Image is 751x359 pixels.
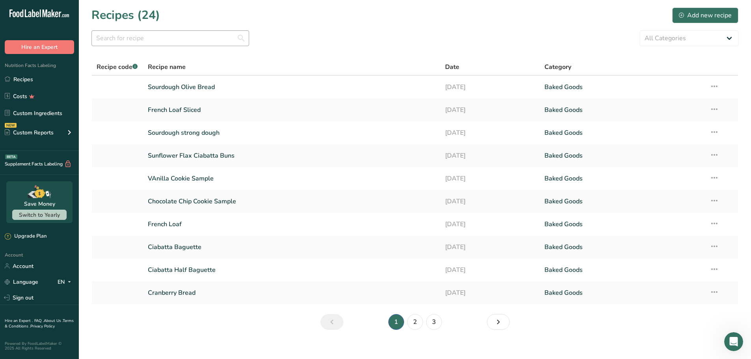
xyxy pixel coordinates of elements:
[148,239,436,255] a: Ciabatta Baguette
[91,30,249,46] input: Search for recipe
[445,216,535,233] a: [DATE]
[148,125,436,141] a: Sourdough strong dough
[97,63,138,71] span: Recipe code
[544,102,700,118] a: Baked Goods
[12,210,67,220] button: Switch to Yearly
[5,123,17,128] div: NEW
[91,6,160,24] h1: Recipes (24)
[672,7,738,23] button: Add new recipe
[445,125,535,141] a: [DATE]
[445,193,535,210] a: [DATE]
[544,62,571,72] span: Category
[148,193,436,210] a: Chocolate Chip Cookie Sample
[148,62,186,72] span: Recipe name
[5,233,47,240] div: Upgrade Plan
[724,332,743,351] iframe: Intercom live chat
[445,170,535,187] a: [DATE]
[487,314,510,330] a: Next page
[544,170,700,187] a: Baked Goods
[544,239,700,255] a: Baked Goods
[679,11,732,20] div: Add new recipe
[5,275,38,289] a: Language
[445,147,535,164] a: [DATE]
[407,314,423,330] a: Page 2.
[148,216,436,233] a: French Loaf
[5,128,54,137] div: Custom Reports
[5,341,74,351] div: Powered By FoodLabelMaker © 2025 All Rights Reserved
[445,102,535,118] a: [DATE]
[5,40,74,54] button: Hire an Expert
[544,147,700,164] a: Baked Goods
[19,211,60,219] span: Switch to Yearly
[445,262,535,278] a: [DATE]
[445,285,535,301] a: [DATE]
[445,239,535,255] a: [DATE]
[445,62,459,72] span: Date
[148,147,436,164] a: Sunflower Flax Ciabatta Buns
[5,318,33,324] a: Hire an Expert .
[148,102,436,118] a: French Loaf Sliced
[24,200,55,208] div: Save Money
[544,79,700,95] a: Baked Goods
[148,170,436,187] a: VAnilla Cookie Sample
[5,154,17,159] div: BETA
[148,262,436,278] a: Ciabatta Half Baguette
[58,277,74,286] div: EN
[544,262,700,278] a: Baked Goods
[544,125,700,141] a: Baked Goods
[148,285,436,301] a: Cranberry Bread
[30,324,55,329] a: Privacy Policy
[544,193,700,210] a: Baked Goods
[544,285,700,301] a: Baked Goods
[5,318,74,329] a: Terms & Conditions .
[445,79,535,95] a: [DATE]
[34,318,44,324] a: FAQ .
[321,314,343,330] a: Previous page
[44,318,63,324] a: About Us .
[544,216,700,233] a: Baked Goods
[148,79,436,95] a: Sourdough Olive Bread
[426,314,442,330] a: Page 3.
